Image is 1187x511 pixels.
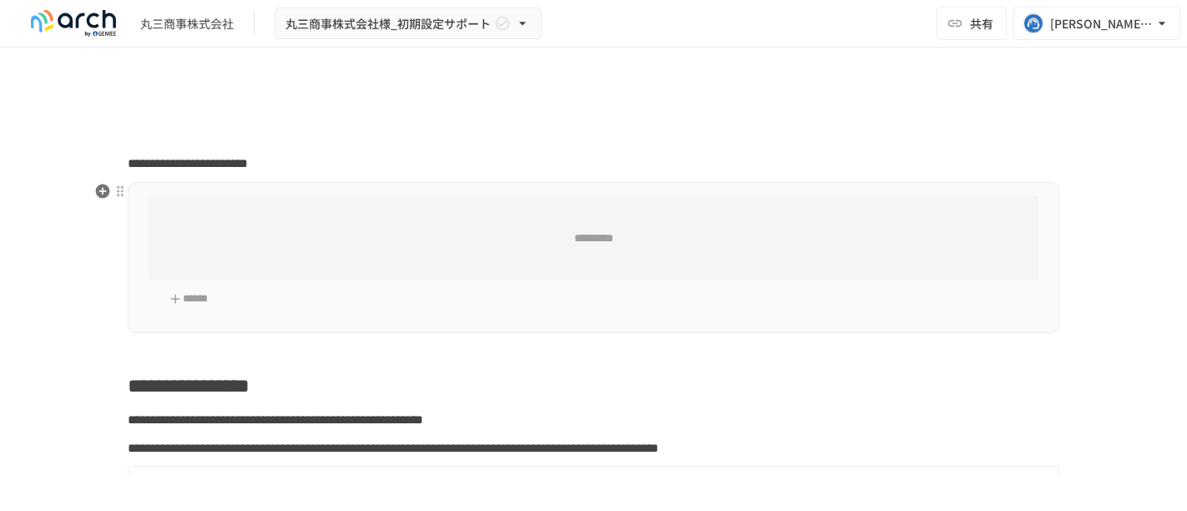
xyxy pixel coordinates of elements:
button: 丸三商事株式会社様_初期設定サポート [275,8,542,40]
button: 共有 [937,7,1007,40]
div: 丸三商事株式会社 [140,15,234,33]
div: [PERSON_NAME][EMAIL_ADDRESS][PERSON_NAME][DOMAIN_NAME] [1050,13,1154,34]
span: 丸三商事株式会社様_初期設定サポート [285,13,491,34]
img: logo-default@2x-9cf2c760.svg [20,10,127,37]
span: 共有 [970,14,993,33]
button: [PERSON_NAME][EMAIL_ADDRESS][PERSON_NAME][DOMAIN_NAME] [1013,7,1180,40]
